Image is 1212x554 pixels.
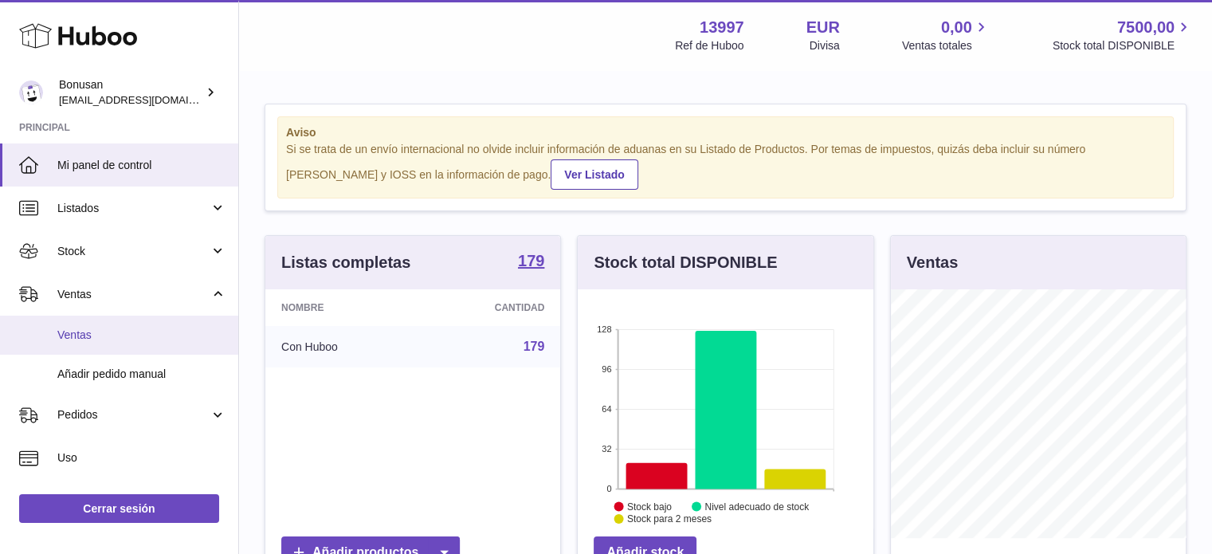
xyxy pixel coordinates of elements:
[286,125,1165,140] strong: Aviso
[286,142,1165,190] div: Si se trata de un envío internacional no olvide incluir información de aduanas en su Listado de P...
[57,450,226,466] span: Uso
[1053,38,1193,53] span: Stock total DISPONIBLE
[19,81,43,104] img: internalAdmin-13997@internal.huboo.com
[551,159,637,190] a: Ver Listado
[265,326,418,367] td: Con Huboo
[57,287,210,302] span: Ventas
[57,158,226,173] span: Mi panel de control
[902,17,990,53] a: 0,00 Ventas totales
[705,501,810,512] text: Nivel adecuado de stock
[675,38,743,53] div: Ref de Huboo
[627,513,712,525] text: Stock para 2 meses
[57,328,226,343] span: Ventas
[806,17,840,38] strong: EUR
[265,289,418,326] th: Nombre
[602,404,612,414] text: 64
[700,17,744,38] strong: 13997
[594,252,777,273] h3: Stock total DISPONIBLE
[57,201,210,216] span: Listados
[602,364,612,374] text: 96
[281,252,410,273] h3: Listas completas
[524,340,545,353] a: 179
[810,38,840,53] div: Divisa
[418,289,560,326] th: Cantidad
[19,494,219,523] a: Cerrar sesión
[57,367,226,382] span: Añadir pedido manual
[602,444,612,454] text: 32
[57,244,210,259] span: Stock
[1117,17,1175,38] span: 7500,00
[902,38,990,53] span: Ventas totales
[597,324,611,334] text: 128
[907,252,958,273] h3: Ventas
[59,77,202,108] div: Bonusan
[518,253,544,272] a: 179
[941,17,972,38] span: 0,00
[59,93,234,106] span: [EMAIL_ADDRESS][DOMAIN_NAME]
[607,484,612,493] text: 0
[57,407,210,422] span: Pedidos
[1053,17,1193,53] a: 7500,00 Stock total DISPONIBLE
[518,253,544,269] strong: 179
[627,501,672,512] text: Stock bajo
